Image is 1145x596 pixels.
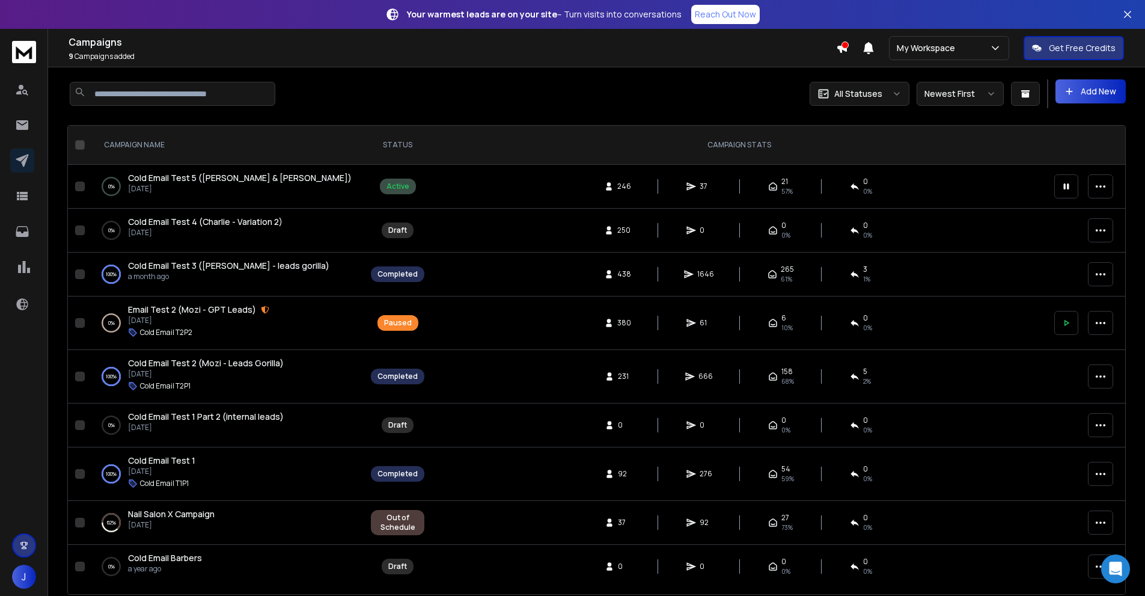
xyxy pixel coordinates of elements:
p: 0 % [108,317,115,329]
h1: Campaigns [69,35,836,49]
span: Cold Email Test 5 ([PERSON_NAME] & [PERSON_NAME]) [128,172,352,183]
p: a year ago [128,564,202,574]
span: 92 [618,469,630,479]
span: 0 [700,562,712,571]
button: Newest First [917,82,1004,106]
td: 0%Cold Email Test 5 ([PERSON_NAME] & [PERSON_NAME])[DATE] [90,165,364,209]
td: 100%Cold Email Test 2 (Mozi - Leads Gorilla)[DATE]Cold Email T2P1 [90,350,364,404]
p: [DATE] [128,369,284,379]
span: 61 [700,318,712,328]
span: Cold Email Test 3 ([PERSON_NAME] - leads gorilla) [128,260,329,271]
a: Cold Email Test 1 Part 2 (internal leads) [128,411,284,423]
span: 438 [617,269,631,279]
a: Email Test 2 (Mozi - GPT Leads) [128,304,256,316]
td: 62%Nail Salon X Campaign[DATE] [90,501,364,545]
span: 0 [863,177,868,186]
span: 0 [863,557,868,567]
span: 27 [781,513,789,523]
span: 0 [781,416,786,425]
p: [DATE] [128,184,352,194]
span: 0 % [863,523,872,532]
span: 0 [700,226,712,235]
span: 21 [781,177,788,186]
span: 37 [700,182,712,191]
th: CAMPAIGN STATS [432,126,1047,165]
p: 100 % [106,468,117,480]
p: 62 % [107,517,116,529]
p: 0 % [108,561,115,573]
span: 246 [617,182,631,191]
span: 265 [781,265,794,274]
span: 1 % [863,274,870,284]
span: 0 [781,221,786,230]
span: 0% [863,425,872,435]
span: 0 [618,562,630,571]
p: 100 % [106,370,117,382]
p: 100 % [106,268,117,280]
td: 0%Cold Email Test 4 (Charlie - Variation 2)[DATE] [90,209,364,253]
p: 0 % [108,419,115,431]
span: 0 % [863,474,872,484]
span: 0 % [863,186,872,196]
td: 0%Email Test 2 (Mozi - GPT Leads)[DATE]Cold Email T2P2 [90,296,364,350]
span: 57 % [781,186,793,196]
td: 0%Cold Email Barbersa year ago [90,545,364,589]
td: 0%Cold Email Test 1 Part 2 (internal leads)[DATE] [90,404,364,447]
span: 6 [781,313,786,323]
p: 0 % [108,224,115,236]
p: My Workspace [897,42,960,54]
span: 0 [863,464,868,474]
span: Cold Email Test 1 [128,455,195,466]
th: STATUS [364,126,432,165]
span: 73 % [781,523,793,532]
div: Paused [384,318,412,328]
td: 100%Cold Email Test 3 ([PERSON_NAME] - leads gorilla)a month ago [90,253,364,296]
p: [DATE] [128,316,269,325]
span: 0 [863,416,868,425]
p: Reach Out Now [695,8,756,20]
button: J [12,565,36,589]
p: Get Free Credits [1049,42,1116,54]
p: Campaigns added [69,52,836,61]
button: Add New [1055,79,1126,103]
span: 2 % [863,376,871,386]
div: Active [386,182,409,191]
span: 0% [863,567,872,576]
span: 0 [781,557,786,567]
a: Cold Email Test 5 ([PERSON_NAME] & [PERSON_NAME]) [128,172,352,184]
div: Out of Schedule [377,513,418,532]
p: [DATE] [128,467,195,476]
span: 0% [863,230,872,240]
a: Cold Email Test 2 (Mozi - Leads Gorilla) [128,357,284,369]
span: 59 % [781,474,794,484]
strong: Your warmest leads are on your site [407,8,557,20]
span: 9 [69,51,73,61]
a: Cold Email Barbers [128,552,202,564]
div: Completed [377,469,418,479]
span: 1646 [697,269,714,279]
p: [DATE] [128,228,282,238]
span: 0 [700,420,712,430]
p: Cold Email T1P1 [140,479,189,488]
span: 0% [781,230,790,240]
p: All Statuses [834,88,882,100]
img: logo [12,41,36,63]
span: 0% [781,567,790,576]
p: Cold Email T2P1 [140,381,191,391]
div: Draft [388,226,407,235]
span: 250 [617,226,631,235]
span: 276 [700,469,712,479]
span: Cold Email Test 4 (Charlie - Variation 2) [128,216,282,227]
div: Completed [377,269,418,279]
div: Completed [377,372,418,381]
div: Open Intercom Messenger [1101,555,1130,583]
p: 0 % [108,180,115,192]
span: 92 [700,518,712,527]
span: 0 % [863,323,872,333]
span: 10 % [781,323,793,333]
td: 100%Cold Email Test 1[DATE]Cold Email T1P1 [90,447,364,501]
span: 61 % [781,274,792,284]
span: Nail Salon X Campaign [128,508,215,520]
